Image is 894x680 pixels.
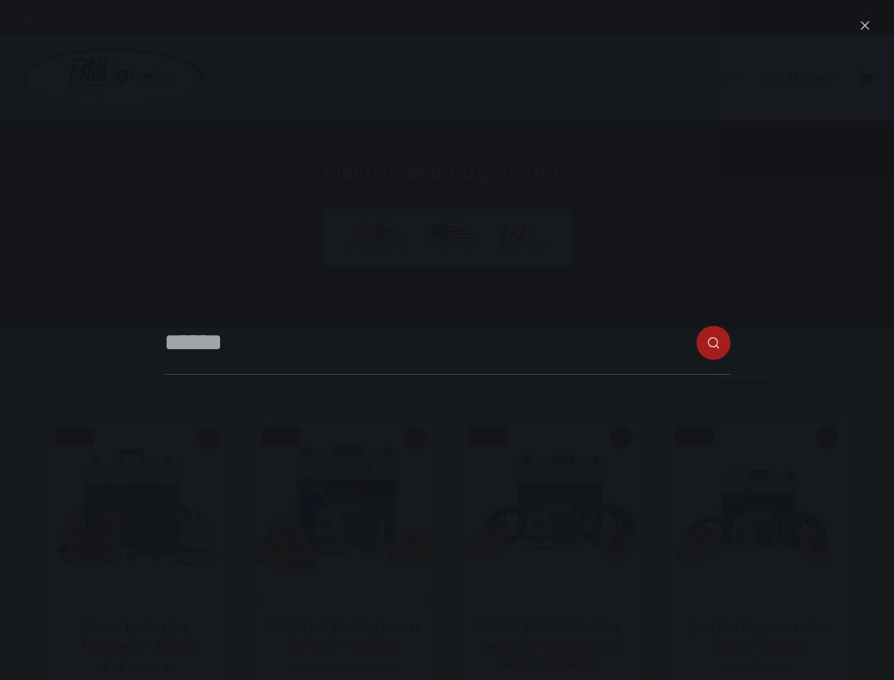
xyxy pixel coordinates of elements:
h1: Electric Bed Bug Heaters [182,156,713,188]
a: BBHD Pro7 Bed Bug Heater for Heat Treatment [251,416,437,601]
a: Shop [693,35,752,120]
button: Search [862,13,873,23]
button: Quick view toggle [609,426,632,449]
div: Rated 5.00 out of 5 [718,662,794,672]
span: SALE [469,426,508,446]
span: SALE [55,426,94,446]
button: Quick view toggle [816,426,839,449]
a: BBHD Pro7 Bed Bug Heater for Heat Treatment [267,620,420,652]
a: Our Reviews [752,35,842,120]
button: Open LiveChat chat widget [11,6,54,48]
span: SALE [262,426,301,446]
a: Heater for Bed Bug Treatment - BBHD8 [45,416,230,601]
a: Industries [411,35,505,120]
a: Information [590,35,693,120]
span: SALE [675,426,714,446]
button: Quick view toggle [197,426,219,449]
a: About Us [505,35,589,120]
a: Best Bed Bug Heater for Hotels – BBHD12 [689,620,825,652]
a: Electric Bed Bug Heaters [289,663,399,673]
select: Shop order [706,370,849,398]
img: Prevsol/Bed Bug Heat Doctor [21,47,207,110]
div: Rated 4.67 out of 5 [99,662,175,672]
nav: Primary [411,35,842,120]
p: Showing all 10 results [45,377,145,390]
a: BBHD12-265/277 Bed Bug Heater for treatments in hotels and motels [477,620,623,670]
button: Quick view toggle [403,426,426,449]
a: BBHD12-265/277 Bed Bug Heater for treatments in hotels and motels [458,416,643,601]
a: Best Bed Bug Heater for Hotels - BBHD12 [664,416,849,601]
a: Heater for Bed Bug Treatment – BBHD8 [81,620,194,652]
